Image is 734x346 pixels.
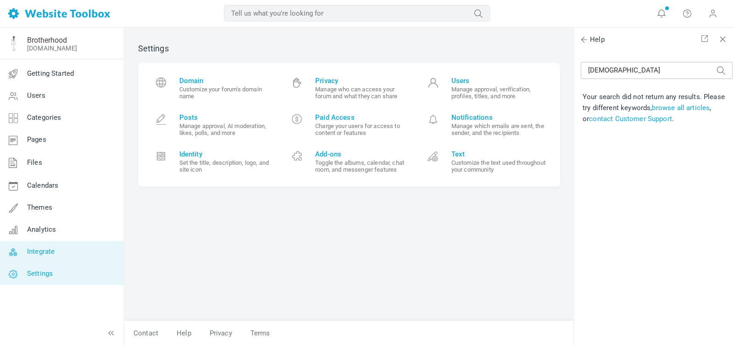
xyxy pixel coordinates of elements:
span: Help [581,34,605,45]
a: Privacy [200,325,241,341]
a: browse all articles [652,104,710,112]
a: Privacy Manage who can access your forum and what they can share [281,70,417,106]
small: Customize your forum's domain name [179,86,274,100]
span: Text [451,150,546,158]
span: Categories [27,113,61,122]
h2: Settings [138,44,560,54]
a: [DOMAIN_NAME] [27,45,77,52]
small: Manage approval, AI moderation, likes, polls, and more [179,123,274,136]
a: Brotherhood [27,36,67,45]
a: Identity Set the title, description, logo, and site icon [145,143,281,180]
a: Domain Customize your forum's domain name [145,70,281,106]
span: Identity [179,150,274,158]
input: Tell us what you're looking for [224,5,490,22]
span: Back [579,35,589,44]
span: Paid Access [315,113,410,122]
small: Charge your users for access to content or features [315,123,410,136]
span: Themes [27,203,52,212]
span: Add-ons [315,150,410,158]
img: Facebook%20Profile%20Pic%20Guy%20Blue%20Best.png [6,36,21,51]
span: Settings [27,269,53,278]
a: Notifications Manage which emails are sent, the sender, and the recipients [417,106,553,143]
span: Integrate [27,247,55,256]
span: Notifications [451,113,546,122]
small: Customize the text used throughout your community [451,159,546,173]
small: Manage approval, verification, profiles, titles, and more [451,86,546,100]
input: Tell us what you're looking for [581,62,733,79]
a: Posts Manage approval, AI moderation, likes, polls, and more [145,106,281,143]
span: Getting Started [27,69,74,78]
span: Privacy [315,77,410,85]
small: Manage who can access your forum and what they can share [315,86,410,100]
span: Users [451,77,546,85]
a: contact Customer Support [589,115,672,123]
span: Files [27,158,42,167]
span: Pages [27,135,46,144]
span: Domain [179,77,274,85]
a: Users Manage approval, verification, profiles, titles, and more [417,70,553,106]
td: Your search did not return any results. Please try different keywords, , or . [581,89,733,126]
span: Calendars [27,181,58,190]
a: Terms [241,325,279,341]
small: Manage which emails are sent, the sender, and the recipients [451,123,546,136]
span: Users [27,91,45,100]
a: Text Customize the text used throughout your community [417,143,553,180]
a: Add-ons Toggle the albums, calendar, chat room, and messenger features [281,143,417,180]
a: Paid Access Charge your users for access to content or features [281,106,417,143]
span: Analytics [27,225,56,234]
span: Posts [179,113,274,122]
a: Contact [124,325,167,341]
a: Help [167,325,200,341]
small: Set the title, description, logo, and site icon [179,159,274,173]
small: Toggle the albums, calendar, chat room, and messenger features [315,159,410,173]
